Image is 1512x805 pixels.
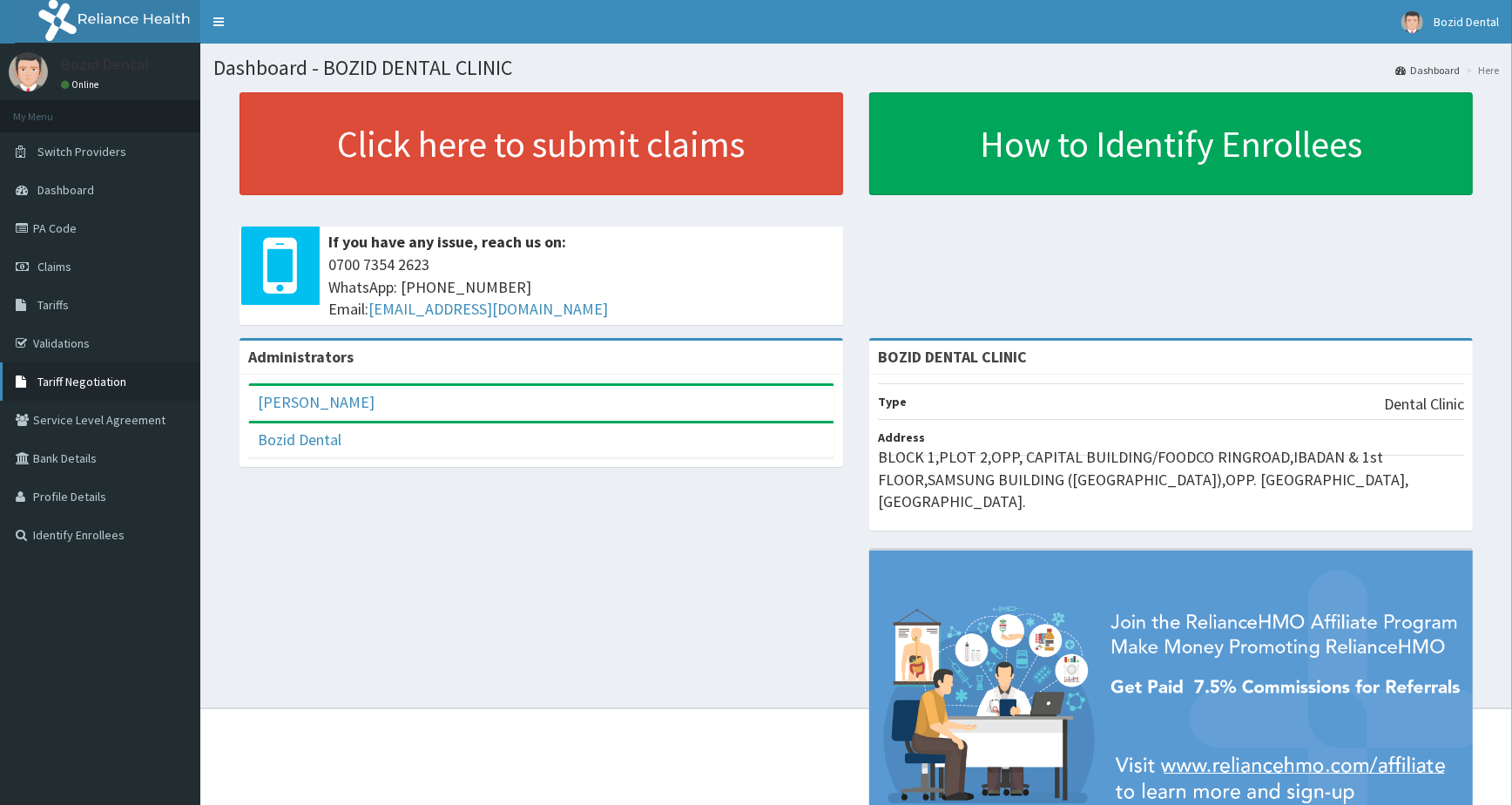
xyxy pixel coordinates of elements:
[240,92,843,195] a: Click here to submit claims
[1434,14,1499,30] span: Bozid Dental
[878,430,925,445] b: Address
[258,430,341,450] a: Bozid Dental
[328,232,566,252] b: If you have any issue, reach us on:
[213,57,1499,79] h1: Dashboard - BOZID DENTAL CLINIC
[1461,63,1499,78] li: Here
[61,78,103,91] a: Online
[878,347,1027,367] strong: BOZID DENTAL CLINIC
[1395,63,1460,78] a: Dashboard
[258,392,375,412] a: [PERSON_NAME]
[37,374,126,389] span: Tariff Negotiation
[368,299,608,319] a: [EMAIL_ADDRESS][DOMAIN_NAME]
[61,57,149,72] p: Bozid Dental
[878,394,907,409] b: Type
[248,347,354,367] b: Administrators
[37,182,94,198] span: Dashboard
[37,297,69,313] span: Tariffs
[869,92,1473,195] a: How to Identify Enrollees
[328,254,834,321] span: 0700 7354 2623 WhatsApp: [PHONE_NUMBER] Email:
[37,259,71,274] span: Claims
[878,446,1464,513] p: BLOCK 1,PLOT 2,OPP, CAPITAL BUILDING/FOODCO RINGROAD,IBADAN & 1st FLOOR,SAMSUNG BUILDING ([GEOGRA...
[1401,11,1423,33] img: User Image
[37,144,126,159] span: Switch Providers
[1384,393,1464,416] p: Dental Clinic
[9,52,48,91] img: User Image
